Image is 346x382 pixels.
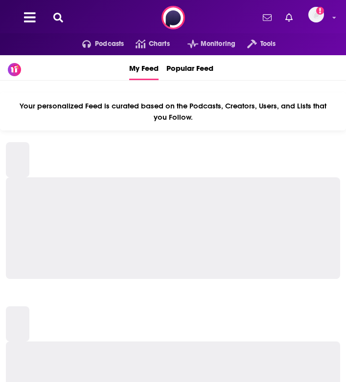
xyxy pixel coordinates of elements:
span: Tools [260,37,276,51]
a: Charts [124,36,169,52]
span: Monitoring [201,37,235,51]
button: open menu [235,36,276,52]
span: Charts [149,37,170,51]
a: Logged in as danikarchmer [308,7,330,28]
a: My Feed [129,55,159,80]
a: Show notifications dropdown [281,9,297,26]
svg: Add a profile image [316,7,324,15]
img: Podchaser - Follow, Share and Rate Podcasts [161,6,185,29]
button: open menu [70,36,124,52]
span: My Feed [129,57,159,79]
button: open menu [176,36,235,52]
span: Logged in as danikarchmer [308,7,324,22]
span: Popular Feed [166,57,213,79]
span: Podcasts [95,37,124,51]
a: Show notifications dropdown [259,9,276,26]
img: User Profile [308,7,324,22]
a: Popular Feed [166,55,213,80]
